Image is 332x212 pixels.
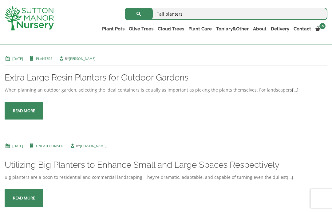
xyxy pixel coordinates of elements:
a: Read more [5,189,43,207]
a: Utilizing Big Planters to Enhance Small and Large Spaces Respectively [5,160,279,170]
a: […] [287,174,293,180]
div: When planning an outdoor garden, selecting the ideal containers is equally as important as pickin... [5,86,327,94]
a: [DATE] [12,143,23,148]
a: Topiary&Other [214,25,251,33]
a: […] [292,87,298,93]
a: About [251,25,269,33]
a: Planters [36,56,52,61]
a: Plant Pots [100,25,127,33]
a: Contact [291,25,313,33]
a: [PERSON_NAME] [80,143,107,148]
a: Delivery [269,25,291,33]
a: Extra Large Resin Planters for Outdoor Gardens [5,73,188,83]
a: Olive Trees [127,25,156,33]
a: [PERSON_NAME] [69,56,96,61]
span: 0 [319,23,326,29]
a: Cloud Trees [156,25,186,33]
img: logo [5,6,54,30]
div: Big planters are a boon to residential and commercial landscaping. They’re dramatic, adaptable, a... [5,174,327,181]
a: Plant Care [186,25,214,33]
a: 0 [313,25,327,33]
a: Uncategorised [36,143,63,148]
span: by [69,143,107,148]
input: Search... [125,8,327,20]
span: by [58,56,96,61]
a: [DATE] [12,56,23,61]
a: Read more [5,102,43,120]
